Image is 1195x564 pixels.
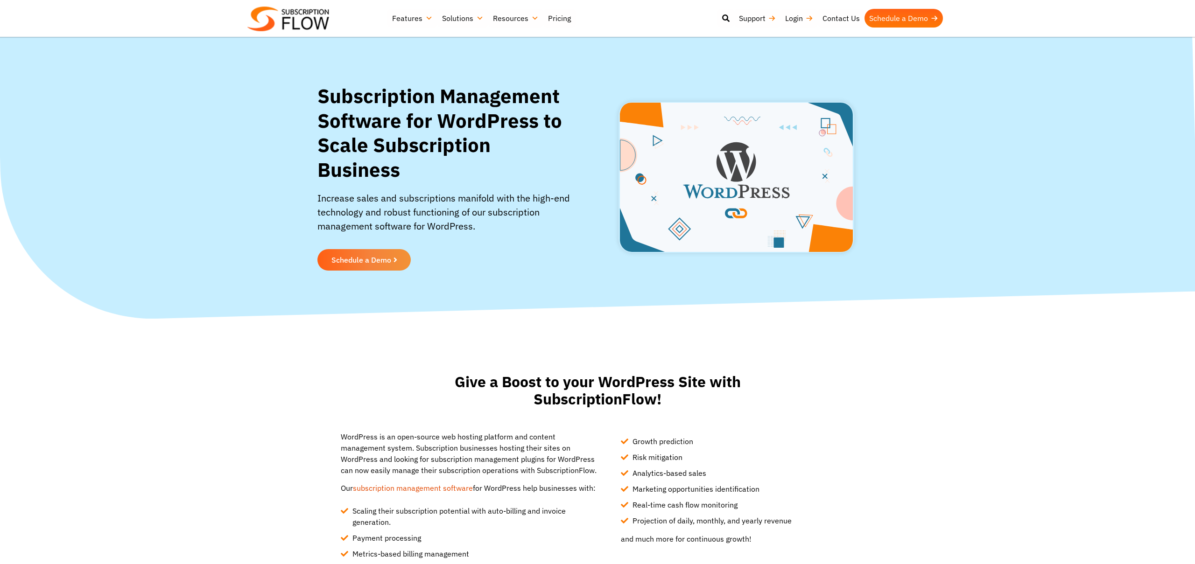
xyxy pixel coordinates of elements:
[350,532,421,543] span: Payment processing
[619,102,854,253] img: Subscription Management Software for WordPress to Scale Subscription Business
[630,452,682,463] span: Risk mitigation
[630,499,738,510] span: Real-time cash flow monitoring
[317,191,572,243] p: Increase sales and subscriptions manifold with the high-end technology and robust functioning of ...
[331,256,391,264] span: Schedule a Demo
[630,467,706,479] span: Analytics-based sales
[543,9,576,28] a: Pricing
[350,505,597,528] span: Scaling their subscription potential with auto-billing and invoice generation.
[630,436,693,447] span: Growth prediction
[865,9,943,28] a: Schedule a Demo
[341,431,597,476] p: WordPress is an open-source web hosting platform and content management system. Subscription busi...
[350,548,469,559] span: Metrics-based billing management
[630,483,759,494] span: Marketing opportunities identification
[621,533,878,544] p: and much more for continuous growth!
[247,7,329,31] img: Subscriptionflow
[437,9,488,28] a: Solutions
[488,9,543,28] a: Resources
[353,483,473,493] a: subscription management software
[341,482,597,494] p: Our for WordPress help businesses with:
[439,373,756,408] h2: Give a Boost to your WordPress Site with SubscriptionFlow!
[317,249,411,271] a: Schedule a Demo
[317,84,572,182] h1: Subscription Management Software for WordPress to Scale Subscription Business
[818,9,865,28] a: Contact Us
[630,515,792,526] span: Projection of daily, monthly, and yearly revenue
[387,9,437,28] a: Features
[734,9,780,28] a: Support
[780,9,818,28] a: Login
